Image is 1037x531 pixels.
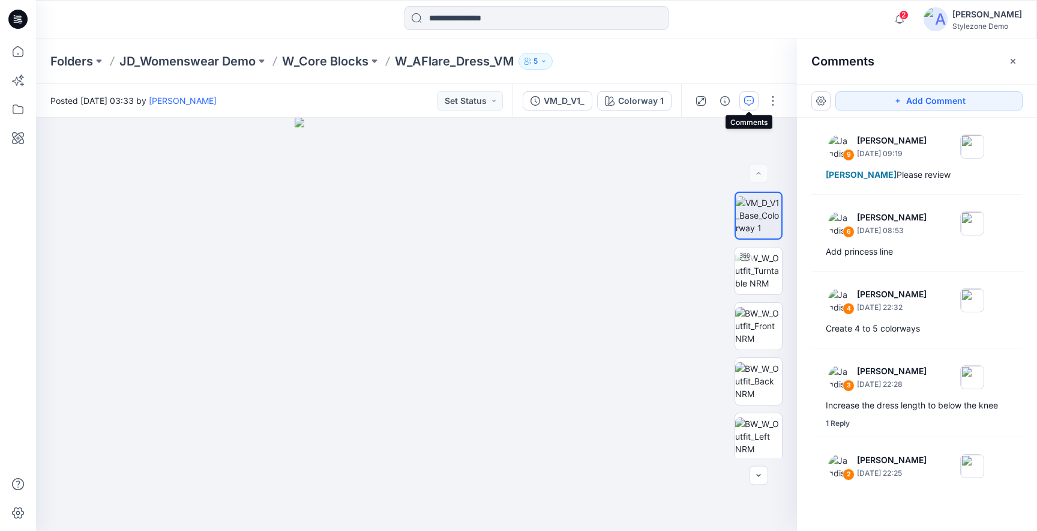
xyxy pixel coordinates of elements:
[735,362,782,400] img: BW_W_Outfit_Back NRM
[523,91,592,111] button: VM_D_V1_
[828,288,852,312] img: Jagdish Sethuraman
[952,7,1022,22] div: [PERSON_NAME]
[924,7,948,31] img: avatar
[826,244,1008,259] div: Add princess line
[843,303,855,315] div: 4
[735,252,782,290] img: BW_W_Outfit_Turntable NRM
[826,168,1008,182] div: Please review
[828,454,852,478] img: Jagdish Sethuraman
[282,53,368,70] a: W_Core Blocks
[544,94,585,108] div: VM_D_V1_
[843,469,855,481] div: 2
[857,467,927,479] p: [DATE] 22:25
[735,417,782,455] img: BW_W_Outfit_Left NRM
[811,54,874,68] h2: Comments
[826,398,1008,413] div: Increase the dress length to below the knee
[857,453,927,467] p: [PERSON_NAME]
[828,135,852,159] img: Jagdish Sethuraman
[899,10,909,20] span: 2
[857,378,927,390] p: [DATE] 22:28
[119,53,256,70] a: JD_Womenswear Demo
[857,302,927,314] p: [DATE] 22:32
[826,417,850,429] div: 1 Reply
[843,226,855,238] div: 6
[857,225,927,237] p: [DATE] 08:53
[50,94,217,107] span: Posted [DATE] 03:33 by
[395,53,514,70] p: W_AFlare_Dress_VM
[597,91,672,111] button: Colorway 1
[826,169,897,180] span: [PERSON_NAME]
[857,210,927,225] p: [PERSON_NAME]
[843,149,855,161] div: 9
[50,53,93,70] a: Folders
[843,380,855,392] div: 3
[715,91,735,111] button: Details
[857,287,927,302] p: [PERSON_NAME]
[826,321,1008,336] div: Create 4 to 5 colorways
[857,133,927,148] p: [PERSON_NAME]
[828,211,852,235] img: Jagdish Sethuraman
[518,53,553,70] button: 5
[736,196,781,234] img: VM_D_V1_Base_Colorway 1
[828,365,852,389] img: Jagdish Sethuraman
[295,118,538,531] img: eyJhbGciOiJIUzI1NiIsImtpZCI6IjAiLCJzbHQiOiJzZXMiLCJ0eXAiOiJKV1QifQ.eyJkYXRhIjp7InR5cGUiOiJzdG9yYW...
[735,307,782,345] img: BW_W_Outfit_Front NRM
[857,148,927,160] p: [DATE] 09:19
[534,55,538,68] p: 5
[149,96,217,106] a: [PERSON_NAME]
[835,91,1023,111] button: Add Comment
[857,364,927,378] p: [PERSON_NAME]
[618,94,664,108] div: Colorway 1
[952,22,1022,31] div: Stylezone Demo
